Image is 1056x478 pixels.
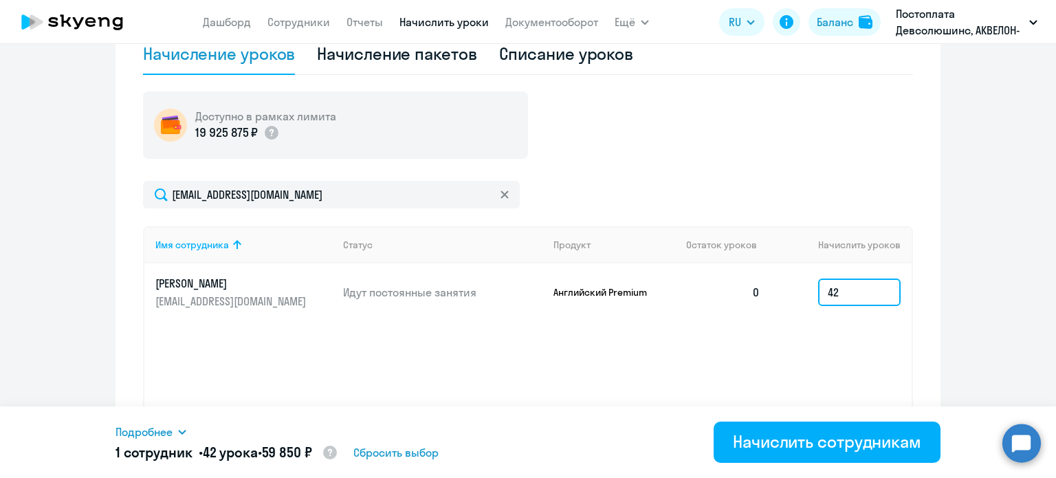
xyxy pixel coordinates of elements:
[154,109,187,142] img: wallet-circle.png
[195,124,258,142] p: 19 925 875 ₽
[353,444,439,461] span: Сбросить выбор
[771,226,912,263] th: Начислить уроков
[155,276,332,309] a: [PERSON_NAME][EMAIL_ADDRESS][DOMAIN_NAME]
[896,6,1024,39] p: Постоплата Девсолюшинс, АКВЕЛОН-ИВАНОВО, ООО
[733,431,921,453] div: Начислить сотрудникам
[817,14,853,30] div: Баланс
[346,15,383,29] a: Отчеты
[155,294,309,309] p: [EMAIL_ADDRESS][DOMAIN_NAME]
[155,276,309,291] p: [PERSON_NAME]
[714,422,940,463] button: Начислить сотрудникам
[505,15,598,29] a: Документооборот
[615,14,635,30] span: Ещё
[143,181,520,208] input: Поиск по имени, email, продукту или статусу
[155,239,229,251] div: Имя сотрудника
[343,285,542,300] p: Идут постоянные занятия
[889,6,1044,39] button: Постоплата Девсолюшинс, АКВЕЛОН-ИВАНОВО, ООО
[317,43,476,65] div: Начисление пакетов
[343,239,373,251] div: Статус
[686,239,757,251] span: Остаток уроков
[686,239,771,251] div: Остаток уроков
[729,14,741,30] span: RU
[399,15,489,29] a: Начислить уроки
[675,263,771,321] td: 0
[499,43,634,65] div: Списание уроков
[115,443,338,464] h5: 1 сотрудник • •
[553,239,676,251] div: Продукт
[719,8,764,36] button: RU
[859,15,872,29] img: balance
[155,239,332,251] div: Имя сотрудника
[553,286,657,298] p: Английский Premium
[262,444,312,461] span: 59 850 ₽
[808,8,881,36] button: Балансbalance
[615,8,649,36] button: Ещё
[267,15,330,29] a: Сотрудники
[203,444,258,461] span: 42 урока
[203,15,251,29] a: Дашборд
[143,43,295,65] div: Начисление уроков
[553,239,591,251] div: Продукт
[343,239,542,251] div: Статус
[195,109,336,124] h5: Доступно в рамках лимита
[115,424,173,440] span: Подробнее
